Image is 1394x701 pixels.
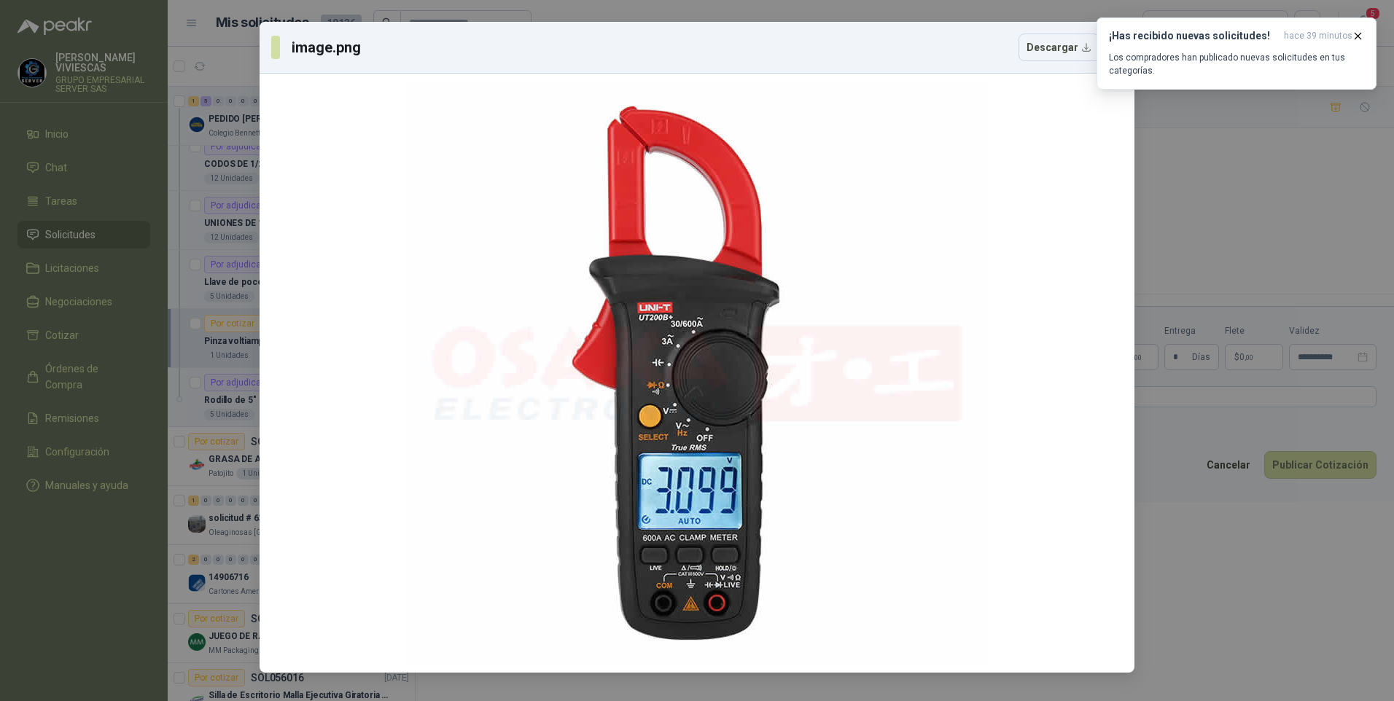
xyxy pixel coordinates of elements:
[1284,30,1352,42] span: hace 39 minutos
[1097,17,1377,90] button: ¡Has recibido nuevas solicitudes!hace 39 minutos Los compradores han publicado nuevas solicitudes...
[292,36,364,58] h3: image.png
[1019,34,1099,61] button: Descargar
[1109,30,1278,42] h3: ¡Has recibido nuevas solicitudes!
[1109,51,1364,77] p: Los compradores han publicado nuevas solicitudes en tus categorías.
